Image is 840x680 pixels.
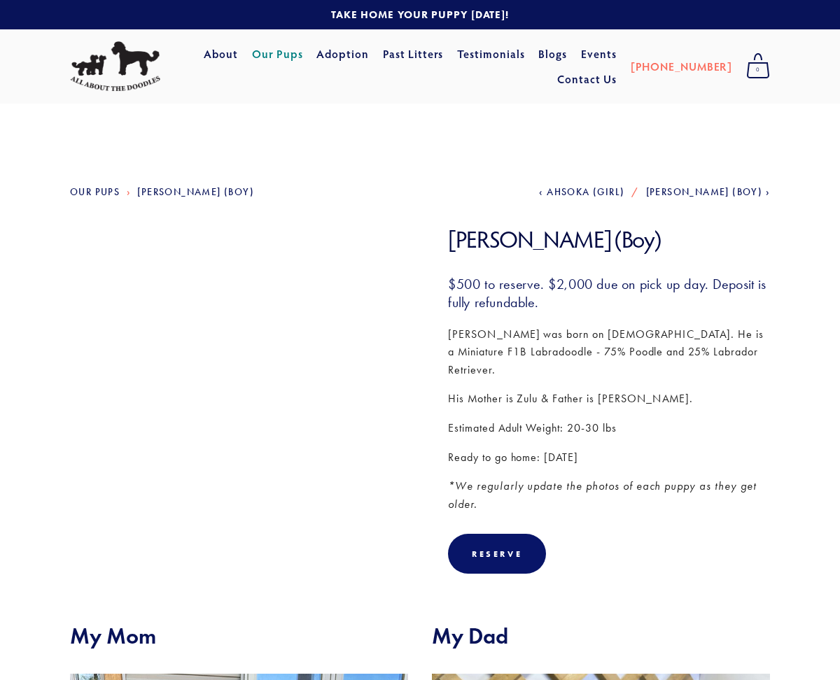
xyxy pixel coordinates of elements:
[547,186,624,198] span: Ahsoka (Girl)
[448,325,770,379] p: [PERSON_NAME] was born on [DEMOGRAPHIC_DATA]. He is a Miniature F1B Labradoodle - 75% Poodle and ...
[448,390,770,408] p: His Mother is Zulu & Father is [PERSON_NAME].
[252,41,303,66] a: Our Pups
[539,186,624,198] a: Ahsoka (Girl)
[448,534,546,574] div: Reserve
[581,41,617,66] a: Events
[448,419,770,437] p: Estimated Adult Weight: 20-30 lbs
[70,186,120,198] a: Our Pups
[557,66,617,92] a: Contact Us
[448,225,770,254] h1: [PERSON_NAME] (Boy)
[646,186,770,198] a: [PERSON_NAME] (Boy)
[448,479,760,511] em: *We regularly update the photos of each puppy as they get older.
[70,41,160,92] img: All About The Doodles
[746,61,770,79] span: 0
[739,49,777,84] a: 0 items in cart
[538,41,567,66] a: Blogs
[432,623,770,649] h2: My Dad
[70,623,408,649] h2: My Mom
[472,548,522,559] div: Reserve
[316,41,369,66] a: Adoption
[137,186,254,198] a: [PERSON_NAME] (Boy)
[383,46,444,61] a: Past Litters
[204,41,238,66] a: About
[448,275,770,311] h3: $500 to reserve. $2,000 due on pick up day. Deposit is fully refundable.
[646,186,763,198] span: [PERSON_NAME] (Boy)
[448,448,770,467] p: Ready to go home: [DATE]
[631,54,732,79] a: [PHONE_NUMBER]
[457,41,525,66] a: Testimonials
